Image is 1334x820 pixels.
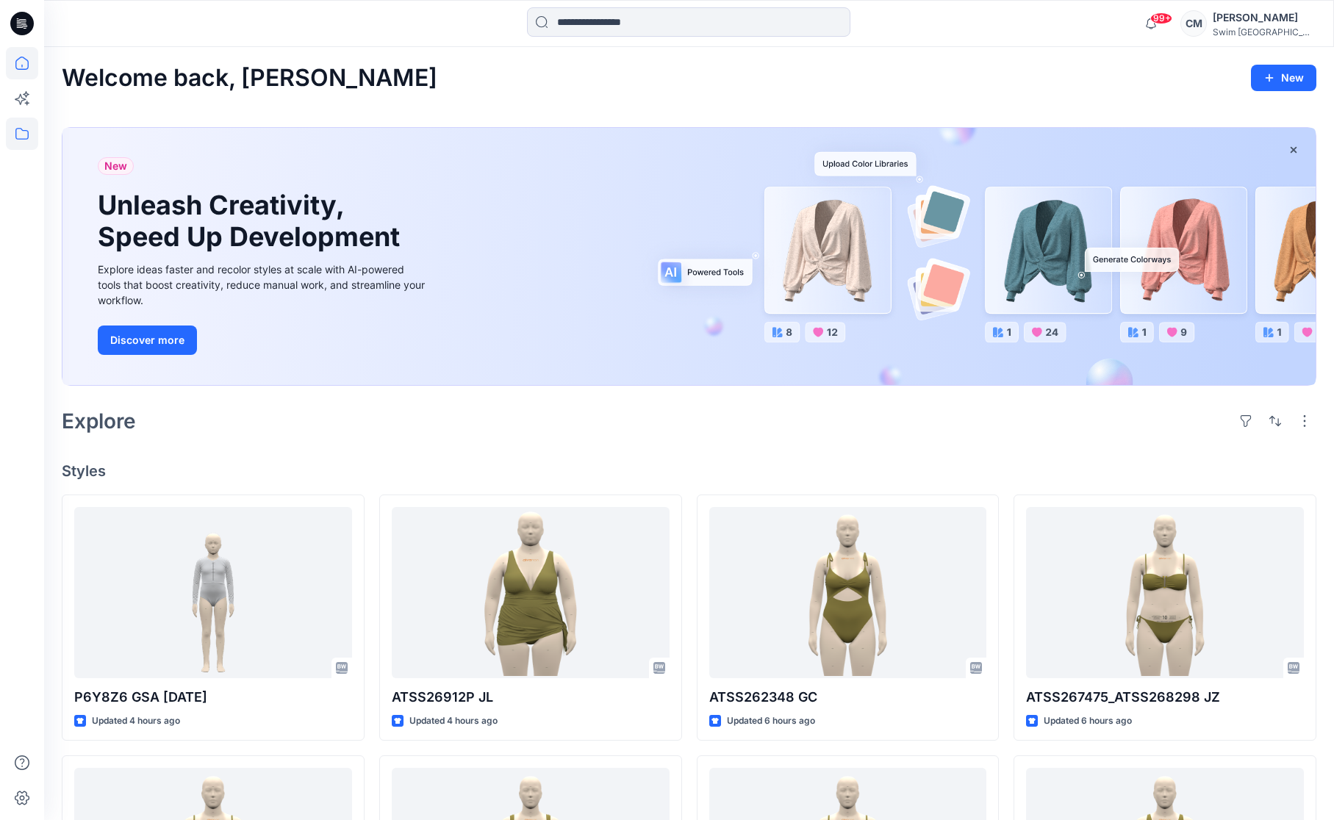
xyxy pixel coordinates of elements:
p: Updated 6 hours ago [727,713,815,729]
h1: Unleash Creativity, Speed Up Development [98,190,406,253]
div: [PERSON_NAME] [1213,9,1316,26]
p: P6Y8Z6 GSA [DATE] [74,687,352,708]
div: Swim [GEOGRAPHIC_DATA] [1213,26,1316,37]
a: P6Y8Z6 GSA 2025.09.02 [74,507,352,678]
span: New [104,157,127,175]
p: Updated 4 hours ago [92,713,180,729]
a: ATSS262348 GC [709,507,987,678]
a: Discover more [98,326,428,355]
span: 99+ [1150,12,1172,24]
button: New [1251,65,1316,91]
div: Explore ideas faster and recolor styles at scale with AI-powered tools that boost creativity, red... [98,262,428,308]
h4: Styles [62,462,1316,480]
p: Updated 6 hours ago [1044,713,1132,729]
p: ATSS267475_ATSS268298 JZ [1026,687,1304,708]
p: ATSS26912P JL [392,687,670,708]
p: ATSS262348 GC [709,687,987,708]
a: ATSS267475_ATSS268298 JZ [1026,507,1304,678]
a: ATSS26912P JL [392,507,670,678]
h2: Explore [62,409,136,433]
button: Discover more [98,326,197,355]
p: Updated 4 hours ago [409,713,498,729]
h2: Welcome back, [PERSON_NAME] [62,65,437,92]
div: CM [1180,10,1207,37]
